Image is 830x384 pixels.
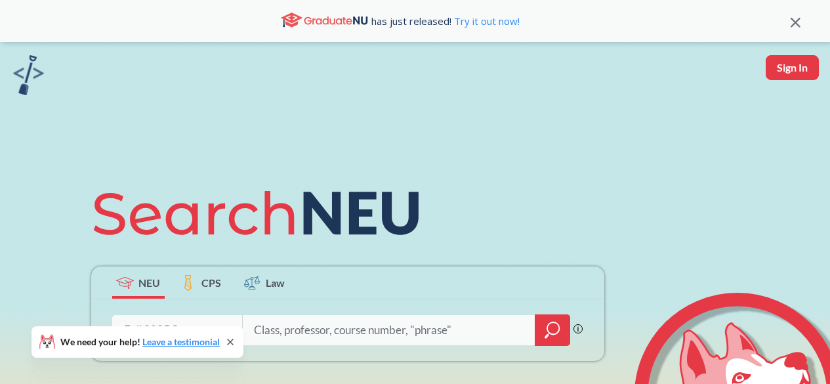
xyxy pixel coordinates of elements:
div: Fall 2025 Semester [124,323,218,337]
a: sandbox logo [13,55,44,99]
span: CPS [201,275,221,290]
span: Law [266,275,285,290]
a: Leave a testimonial [142,336,220,347]
span: We need your help! [60,337,220,347]
input: Class, professor, course number, "phrase" [253,316,526,344]
img: sandbox logo [13,55,44,95]
a: Try it out now! [451,14,520,28]
button: Sign In [766,55,819,80]
div: magnifying glass [535,314,570,346]
span: NEU [138,275,160,290]
span: has just released! [371,14,520,28]
svg: magnifying glass [545,321,560,339]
